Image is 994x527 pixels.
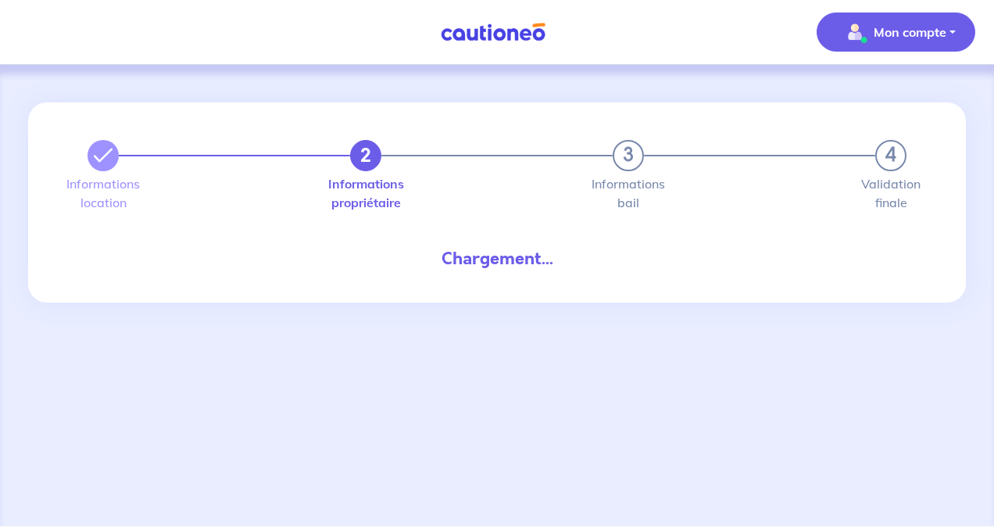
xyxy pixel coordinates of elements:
label: Validation finale [875,177,906,209]
div: Chargement... [75,246,919,271]
button: 2 [350,140,381,171]
label: Informations bail [613,177,644,209]
img: Cautioneo [434,23,552,42]
label: Informations location [88,177,119,209]
img: illu_account_valid_menu.svg [842,20,867,45]
p: Mon compte [874,23,946,41]
label: Informations propriétaire [350,177,381,209]
button: illu_account_valid_menu.svgMon compte [817,13,975,52]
